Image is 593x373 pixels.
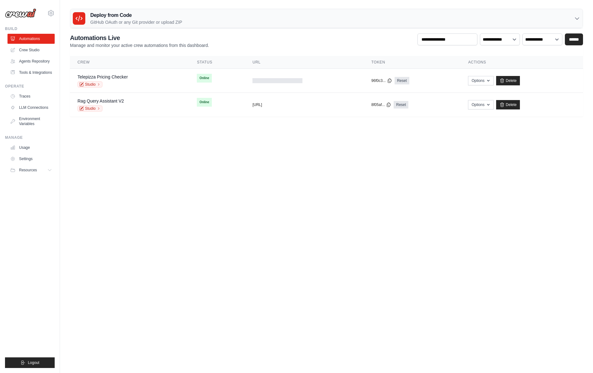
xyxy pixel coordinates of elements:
a: Telepizza Pricing Checker [77,74,128,79]
span: Online [197,74,212,83]
a: Automations [7,34,55,44]
div: Build [5,26,55,31]
span: Online [197,98,212,107]
th: URL [245,56,364,69]
a: LLM Connections [7,103,55,113]
a: Settings [7,154,55,164]
th: Crew [70,56,189,69]
button: Options [468,100,493,109]
a: Traces [7,91,55,101]
div: Operate [5,84,55,89]
a: Studio [77,81,102,88]
a: Tools & Integrations [7,68,55,78]
a: Environment Variables [7,114,55,129]
button: Logout [5,357,55,368]
h3: Deploy from Code [90,12,182,19]
a: Crew Studio [7,45,55,55]
a: Reset [395,77,409,84]
a: Agents Repository [7,56,55,66]
h2: Automations Live [70,33,209,42]
p: GitHub OAuth or any Git provider or upload ZIP [90,19,182,25]
a: Reset [394,101,408,108]
th: Status [189,56,245,69]
button: 8f05af... [371,102,391,107]
th: Actions [461,56,583,69]
a: Studio [77,105,102,112]
div: Manage [5,135,55,140]
th: Token [364,56,461,69]
a: Delete [496,100,520,109]
span: Logout [28,360,39,365]
button: Options [468,76,493,85]
button: 96f0c3... [371,78,392,83]
p: Manage and monitor your active crew automations from this dashboard. [70,42,209,48]
a: Usage [7,143,55,153]
a: Rag Query Assistant V2 [77,98,124,103]
button: Resources [7,165,55,175]
span: Resources [19,168,37,173]
a: Delete [496,76,520,85]
img: Logo [5,8,36,18]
